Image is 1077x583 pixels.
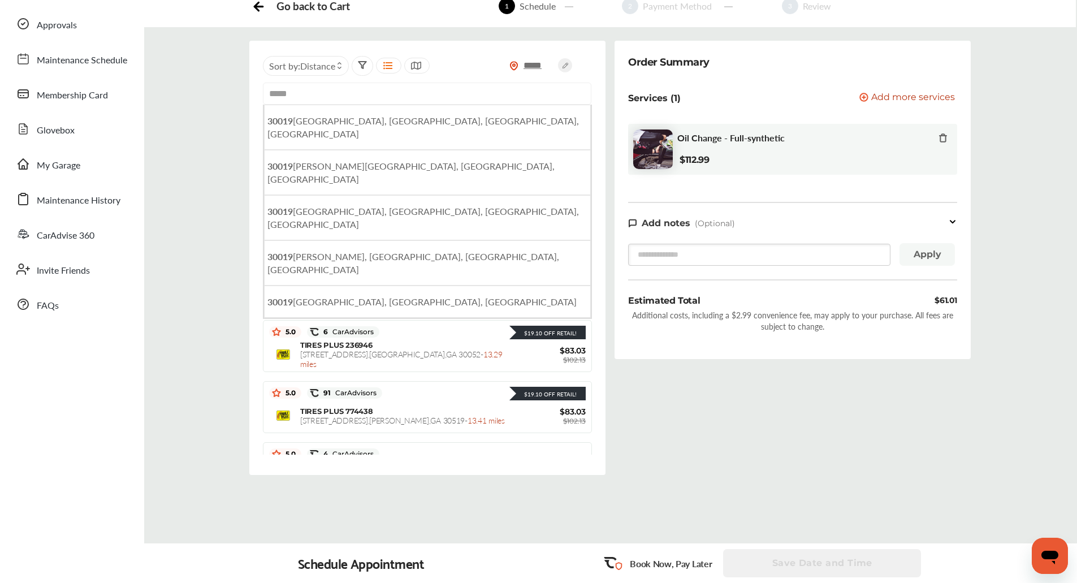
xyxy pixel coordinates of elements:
[300,348,502,369] span: [STREET_ADDRESS] , [GEOGRAPHIC_DATA] , GA 30052 -
[267,114,293,127] b: 30019
[300,340,373,349] span: TIRES PLUS 236946
[331,389,377,397] span: CarAdvisors
[10,149,133,179] a: My Garage
[37,88,108,103] span: Membership Card
[628,93,681,103] p: Services (1)
[37,299,59,313] span: FAQs
[680,154,710,165] b: $112.99
[630,557,712,570] p: Book Now, Pay Later
[871,93,955,103] span: Add more services
[518,329,577,337] div: $19.10 Off Retail!
[310,450,319,459] img: caradvise_icon.5c74104a.svg
[10,219,133,249] a: CarAdvise 360
[37,18,77,33] span: Approvals
[518,390,577,398] div: $19.10 Off Retail!
[628,54,710,70] div: Order Summary
[319,327,374,336] span: 6
[10,44,133,74] a: Maintenance Schedule
[10,79,133,109] a: Membership Card
[328,328,374,336] span: CarAdvisors
[310,388,319,398] img: caradvise_icon.5c74104a.svg
[319,388,377,398] span: 91
[272,388,281,398] img: star_icon.59ea9307.svg
[267,114,579,140] span: [GEOGRAPHIC_DATA], [GEOGRAPHIC_DATA], [GEOGRAPHIC_DATA], [GEOGRAPHIC_DATA]
[267,250,559,276] span: [PERSON_NAME], [GEOGRAPHIC_DATA], [GEOGRAPHIC_DATA], [GEOGRAPHIC_DATA]
[859,93,955,103] button: Add more services
[633,129,673,169] img: oil-change-thumb.jpg
[10,114,133,144] a: Glovebox
[518,346,586,356] span: $83.03
[272,327,281,336] img: star_icon.59ea9307.svg
[328,450,374,458] span: CarAdvisors
[518,407,586,417] span: $83.03
[267,295,577,308] span: [GEOGRAPHIC_DATA], [GEOGRAPHIC_DATA], [GEOGRAPHIC_DATA]
[300,59,335,72] span: Distance
[642,218,690,228] span: Add notes
[628,218,637,228] img: note-icon.db9493fa.svg
[899,243,955,266] button: Apply
[300,348,502,369] span: 13.29 miles
[298,555,425,571] div: Schedule Appointment
[509,61,518,71] img: location_vector_orange.38f05af8.svg
[628,309,957,332] div: Additional costs, including a $2.99 convenience fee, may apply to your purchase. All fees are sub...
[37,123,75,138] span: Glovebox
[563,417,586,425] span: $102.13
[300,414,505,426] span: [STREET_ADDRESS] , [PERSON_NAME] , GA 30519 -
[563,356,586,364] span: $102.13
[267,205,579,231] span: [GEOGRAPHIC_DATA], [GEOGRAPHIC_DATA], [GEOGRAPHIC_DATA], [GEOGRAPHIC_DATA]
[859,93,957,103] a: Add more services
[37,193,120,208] span: Maintenance History
[272,404,295,427] img: logo-tires-plus.png
[269,59,335,72] span: Sort by :
[281,450,296,459] span: 5.0
[10,290,133,319] a: FAQs
[37,53,127,68] span: Maintenance Schedule
[10,9,133,38] a: Approvals
[281,327,296,336] span: 5.0
[10,254,133,284] a: Invite Friends
[10,184,133,214] a: Maintenance History
[272,343,295,366] img: logo-tires-plus.png
[628,294,700,307] div: Estimated Total
[267,205,293,218] b: 30019
[267,159,293,172] b: 30019
[281,388,296,398] span: 5.0
[695,218,735,228] span: (Optional)
[272,450,281,459] img: star_icon.59ea9307.svg
[267,159,555,185] span: [PERSON_NAME][GEOGRAPHIC_DATA], [GEOGRAPHIC_DATA], [GEOGRAPHIC_DATA]
[267,250,293,263] b: 30019
[468,414,505,426] span: 13.41 miles
[677,132,785,143] span: Oil Change - Full-synthetic
[310,327,319,336] img: caradvise_icon.5c74104a.svg
[267,295,293,308] b: 30019
[300,407,373,416] span: TIRES PLUS 774438
[1032,538,1068,574] iframe: Button to launch messaging window
[37,264,90,278] span: Invite Friends
[935,294,957,307] div: $61.01
[37,228,94,243] span: CarAdvise 360
[37,158,80,173] span: My Garage
[319,450,374,459] span: 4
